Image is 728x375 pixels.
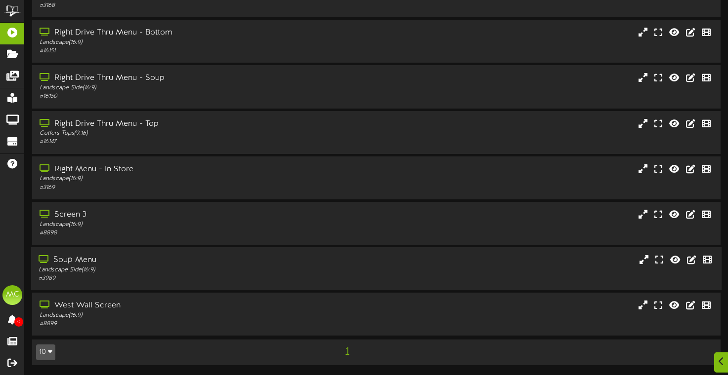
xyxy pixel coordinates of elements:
[40,92,311,101] div: # 16150
[343,346,351,357] span: 1
[40,209,311,221] div: Screen 3
[40,118,311,130] div: Right Drive Thru Menu - Top
[40,27,311,38] div: Right Drive Thru Menu - Bottom
[40,320,311,328] div: # 8899
[39,274,311,283] div: # 3989
[40,300,311,311] div: West Wall Screen
[14,317,23,327] span: 0
[40,138,311,146] div: # 16147
[40,184,311,192] div: # 3169
[39,266,311,274] div: Landscape Side ( 16:9 )
[40,84,311,92] div: Landscape Side ( 16:9 )
[40,311,311,320] div: Landscape ( 16:9 )
[36,344,55,360] button: 10
[40,38,311,47] div: Landscape ( 16:9 )
[40,229,311,237] div: # 8898
[40,164,311,175] div: Right Menu - In Store
[40,221,311,229] div: Landscape ( 16:9 )
[40,73,311,84] div: Right Drive Thru Menu - Soup
[2,285,22,305] div: MC
[40,175,311,183] div: Landscape ( 16:9 )
[40,129,311,138] div: Cutlers Tops ( 9:16 )
[40,1,311,10] div: # 3168
[39,255,311,266] div: Soup Menu
[40,47,311,55] div: # 16151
